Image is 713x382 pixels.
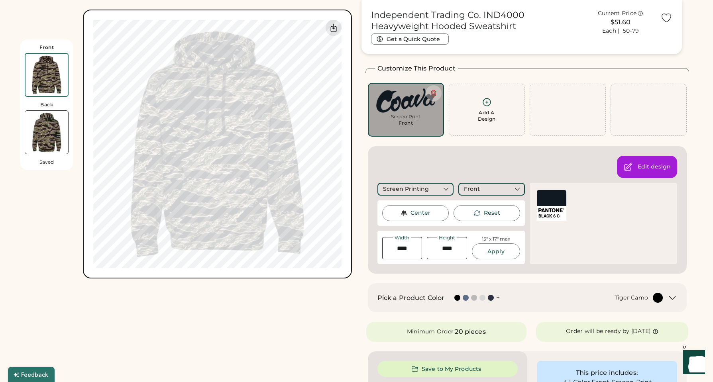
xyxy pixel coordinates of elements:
h2: Pick a Product Color [377,293,445,303]
div: Minimum Order: [407,328,455,336]
div: This price includes: [544,368,670,378]
div: Current Price [598,10,636,18]
div: Center [411,209,430,217]
div: Front [39,44,54,51]
div: Saved [39,159,54,165]
div: Screen Print [373,114,438,120]
div: Download Front Mockup [326,20,342,36]
div: Front [464,185,480,193]
iframe: Front Chat [675,346,709,380]
h2: Customize This Product [377,64,456,73]
div: 15" x 17" max [482,236,510,243]
div: Order will be ready by [566,327,630,335]
div: This will reset the rotation of the selected element to 0°. [484,209,500,217]
div: Back [40,102,53,108]
div: BLACK 6 C [538,213,565,219]
div: Height [437,235,457,240]
div: + [496,293,500,302]
img: Center Image Icon [400,210,407,217]
button: Save to My Products [377,361,518,377]
img: Independent Trading Co. IND4000 Tiger Camo Back Thumbnail [25,111,68,154]
div: Screen Printing [383,185,429,193]
div: Front [399,120,413,126]
button: Apply [472,243,520,259]
h1: Independent Trading Co. IND4000 Heavyweight Hooded Sweatshirt [371,10,581,32]
img: Pantone Logo [538,208,564,212]
div: Add A Design [478,110,496,122]
img: Independent Trading Co. IND4000 Tiger Camo Front Thumbnail [26,54,68,96]
div: Each | 50-79 [602,27,639,35]
div: $51.60 [586,18,656,27]
button: Delete this decoration. [426,85,442,101]
div: Width [393,235,411,240]
div: Tiger Camo [615,294,648,302]
div: [DATE] [631,327,651,335]
img: Coava_logo_black.eps [373,88,438,113]
div: 20 pieces [455,327,485,337]
button: Get a Quick Quote [371,33,449,45]
div: Open the design editor to change colors, background, and decoration method. [638,163,671,171]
